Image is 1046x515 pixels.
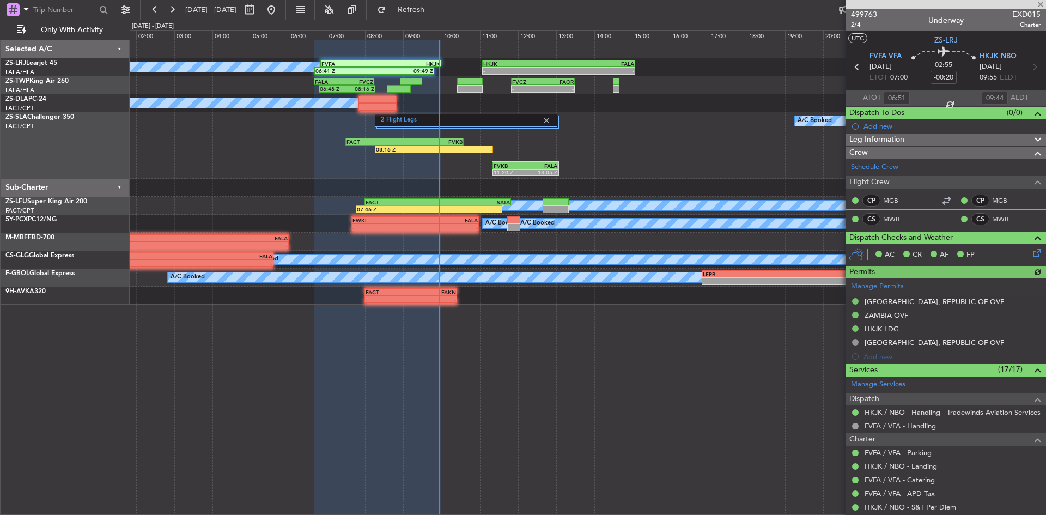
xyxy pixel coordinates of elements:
[823,30,861,40] div: 20:00
[863,122,1041,131] div: Add new
[980,72,997,83] span: 09:55
[485,215,520,232] div: A/C Booked
[5,198,27,205] span: ZS-LFU
[132,22,174,31] div: [DATE] - [DATE]
[347,86,374,92] div: 08:16 Z
[494,169,526,175] div: 11:20 Z
[559,60,634,67] div: FALA
[526,162,558,169] div: FALA
[5,234,54,241] a: M-MBFFBD-700
[381,60,440,67] div: HKJK
[357,206,429,213] div: 07:46 Z
[5,288,29,295] span: 9H-AVK
[85,242,288,249] div: -
[703,271,925,277] div: LFPB
[863,93,881,104] span: ATOT
[883,196,908,205] a: MGB
[483,68,558,74] div: -
[5,78,69,84] a: ZS-TWPKing Air 260
[136,30,174,40] div: 02:00
[862,213,880,225] div: CS
[321,60,381,67] div: FVFA
[5,234,32,241] span: M-MBFF
[434,146,491,153] div: -
[429,206,502,213] div: -
[934,34,958,46] span: ZS-LRJ
[5,86,34,94] a: FALA/HLA
[388,6,434,14] span: Refresh
[966,250,975,260] span: FP
[1000,72,1017,83] span: ELDT
[998,363,1023,375] span: (17/17)
[5,252,74,259] a: CS-GLGGlobal Express
[709,30,747,40] div: 17:00
[352,224,415,231] div: -
[671,30,709,40] div: 16:00
[315,68,374,74] div: 06:41 Z
[174,30,212,40] div: 03:00
[366,289,411,295] div: FACT
[315,78,344,85] div: FALA
[5,270,75,277] a: F-GBOLGlobal Express
[5,104,34,112] a: FACT/CPT
[376,146,434,153] div: 08:16 Z
[971,195,989,207] div: CP
[85,235,288,241] div: FALA
[366,199,438,205] div: FACT
[438,199,510,205] div: SATA
[992,214,1017,224] a: MWB
[327,30,365,40] div: 07:00
[594,30,633,40] div: 14:00
[747,30,785,40] div: 18:00
[494,162,526,169] div: FVKB
[28,26,115,34] span: Only With Activity
[785,30,823,40] div: 19:00
[5,270,29,277] span: F-GBOL
[411,289,456,295] div: FAKN
[849,364,878,377] span: Services
[862,195,880,207] div: CP
[5,198,87,205] a: ZS-LFUSuper King Air 200
[913,250,922,260] span: CR
[526,169,558,175] div: 13:05 Z
[352,217,415,223] div: FWKI
[5,96,28,102] span: ZS-DLA
[320,86,347,92] div: 06:48 Z
[703,278,925,284] div: -
[518,30,556,40] div: 12:00
[848,33,867,43] button: UTC
[512,86,543,92] div: -
[865,448,932,457] a: FVFA / VFA - Parking
[869,62,892,72] span: [DATE]
[5,60,57,66] a: ZS-LRJLearjet 45
[1012,20,1041,29] span: Charter
[520,215,555,232] div: A/C Booked
[289,30,327,40] div: 06:00
[851,9,877,20] span: 499763
[559,68,634,74] div: -
[5,122,34,130] a: FACT/CPT
[849,393,879,405] span: Dispatch
[365,30,403,40] div: 08:00
[798,113,832,129] div: A/C Booked
[5,207,34,215] a: FACT/CPT
[865,502,956,512] a: HKJK / NBO - S&T Per Diem
[5,114,27,120] span: ZS-SLA
[480,30,518,40] div: 11:00
[411,296,456,302] div: -
[865,489,935,498] a: FVFA / VFA - APD Tax
[865,475,935,484] a: FVFA / VFA - Catering
[542,116,551,125] img: gray-close.svg
[849,107,904,119] span: Dispatch To-Dos
[851,162,898,173] a: Schedule Crew
[633,30,671,40] div: 15:00
[442,30,480,40] div: 10:00
[928,15,964,26] div: Underway
[935,60,952,71] span: 02:55
[849,134,904,146] span: Leg Information
[1007,107,1023,118] span: (0/0)
[883,214,908,224] a: MWB
[851,379,905,390] a: Manage Services
[5,96,46,102] a: ZS-DLAPC-24
[344,78,374,85] div: FVCZ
